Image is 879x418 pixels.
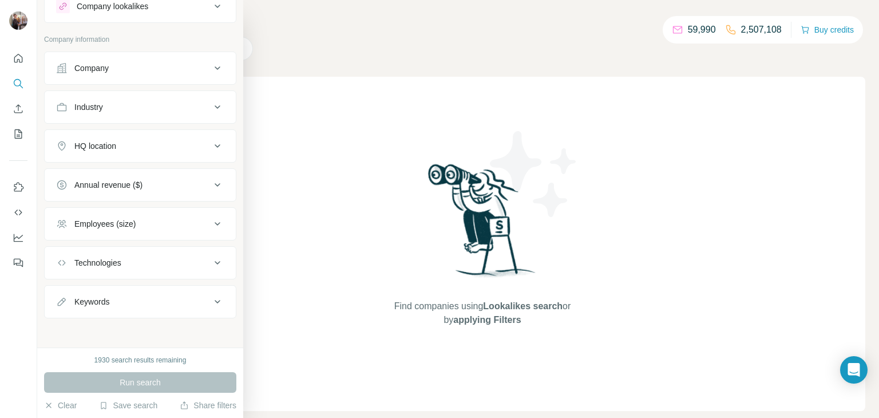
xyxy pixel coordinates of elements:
span: Lookalikes search [483,301,563,311]
div: 1930 search results remaining [94,355,187,365]
button: Keywords [45,288,236,316]
div: HQ location [74,140,116,152]
div: Annual revenue ($) [74,179,142,191]
button: Search [9,73,27,94]
button: Annual revenue ($) [45,171,236,199]
p: 59,990 [688,23,716,37]
button: Save search [99,400,157,411]
button: HQ location [45,132,236,160]
img: Surfe Illustration - Stars [482,123,585,226]
button: Use Surfe on LinkedIn [9,177,27,198]
button: Quick start [9,48,27,69]
div: Open Intercom Messenger [840,356,868,384]
button: Company [45,54,236,82]
button: Industry [45,93,236,121]
button: Dashboard [9,227,27,248]
h4: Search [100,14,865,30]
span: Find companies using or by [391,299,574,327]
button: Share filters [180,400,236,411]
img: Avatar [9,11,27,30]
button: Technologies [45,249,236,277]
button: Buy credits [801,22,854,38]
p: Company information [44,34,236,45]
button: Use Surfe API [9,202,27,223]
span: applying Filters [453,315,521,325]
div: Company [74,62,109,74]
button: Clear [44,400,77,411]
div: Industry [74,101,103,113]
button: Enrich CSV [9,98,27,119]
p: 2,507,108 [741,23,782,37]
button: Employees (size) [45,210,236,238]
div: Company lookalikes [77,1,148,12]
div: Technologies [74,257,121,269]
img: Surfe Illustration - Woman searching with binoculars [423,161,542,289]
div: Employees (size) [74,218,136,230]
button: My lists [9,124,27,144]
div: Keywords [74,296,109,307]
button: Feedback [9,253,27,273]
